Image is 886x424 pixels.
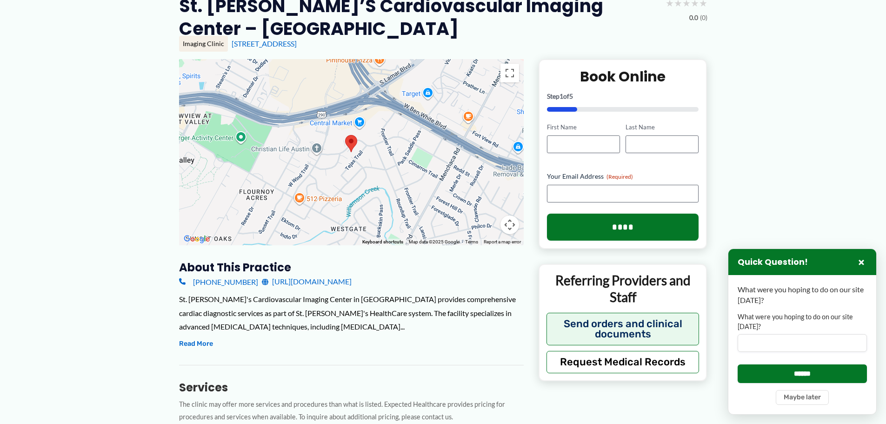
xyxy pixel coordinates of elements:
[738,312,867,331] label: What were you hoping to do on our site [DATE]?
[362,239,403,245] button: Keyboard shortcuts
[569,92,573,100] span: 5
[179,275,258,289] a: [PHONE_NUMBER]
[181,233,212,245] img: Google
[179,260,524,275] h3: About this practice
[179,398,524,424] p: The clinic may offer more services and procedures than what is listed. Expected Healthcare provid...
[547,93,699,100] p: Step of
[232,39,297,48] a: [STREET_ADDRESS]
[856,256,867,268] button: Close
[179,380,524,395] h3: Services
[465,239,478,244] a: Terms (opens in new tab)
[179,338,213,350] button: Read More
[500,215,519,234] button: Map camera controls
[179,36,228,52] div: Imaging Clinic
[262,275,352,289] a: [URL][DOMAIN_NAME]
[500,64,519,82] button: Toggle fullscreen view
[626,123,699,132] label: Last Name
[560,92,563,100] span: 1
[181,233,212,245] a: Open this area in Google Maps (opens a new window)
[546,272,699,306] p: Referring Providers and Staff
[700,12,707,24] span: (0)
[547,67,699,86] h2: Book Online
[738,257,808,268] h3: Quick Question!
[776,390,829,405] button: Maybe later
[547,123,620,132] label: First Name
[738,284,867,305] p: What were you hoping to do on our site [DATE]?
[546,351,699,373] button: Request Medical Records
[409,239,460,244] span: Map data ©2025 Google
[689,12,698,24] span: 0.0
[547,172,699,181] label: Your Email Address
[606,173,633,180] span: (Required)
[546,313,699,345] button: Send orders and clinical documents
[179,292,524,334] div: St. [PERSON_NAME]'s Cardiovascular Imaging Center in [GEOGRAPHIC_DATA] provides comprehensive car...
[484,239,521,244] a: Report a map error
